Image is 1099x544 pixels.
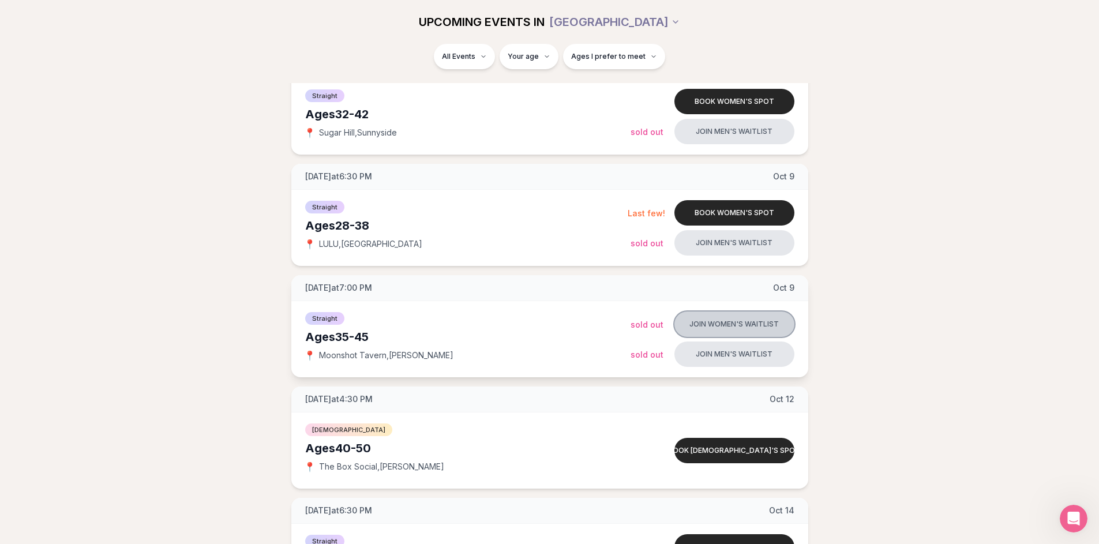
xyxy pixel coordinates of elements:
span: Sold Out [631,350,663,359]
div: Ages 40-50 [305,440,631,456]
span: Sold Out [631,320,663,329]
button: Book [DEMOGRAPHIC_DATA]'s spot [674,438,794,463]
span: [DATE] at 7:00 PM [305,282,372,294]
span: [DATE] at 6:30 PM [305,171,372,182]
button: Book women's spot [674,200,794,226]
button: Join women's waitlist [674,312,794,337]
button: Join men's waitlist [674,342,794,367]
span: Sold Out [631,127,663,137]
span: Your age [508,52,539,61]
button: Book women's spot [674,89,794,114]
span: [DATE] at 6:30 PM [305,505,372,516]
span: LULU , [GEOGRAPHIC_DATA] [319,238,422,250]
span: 📍 [305,351,314,360]
div: Ages 35-45 [305,329,631,345]
span: Moonshot Tavern , [PERSON_NAME] [319,350,453,361]
span: Oct 12 [770,393,794,405]
span: Sugar Hill , Sunnyside [319,127,397,138]
span: 📍 [305,462,314,471]
div: Ages 28-38 [305,217,628,234]
span: All Events [442,52,475,61]
span: The Box Social , [PERSON_NAME] [319,461,444,472]
span: Ages I prefer to meet [571,52,646,61]
span: Straight [305,89,344,102]
span: [DATE] at 4:30 PM [305,393,373,405]
span: Oct 9 [773,282,794,294]
span: Last few! [628,208,665,218]
span: [DEMOGRAPHIC_DATA] [305,423,392,436]
iframe: Intercom live chat [1060,505,1087,532]
span: Sold Out [631,238,663,248]
button: All Events [434,44,495,69]
span: 📍 [305,239,314,249]
span: Oct 9 [773,171,794,182]
button: [GEOGRAPHIC_DATA] [549,9,680,35]
span: UPCOMING EVENTS IN [419,14,545,30]
span: Oct 14 [769,505,794,516]
button: Join men's waitlist [674,230,794,256]
button: Ages I prefer to meet [563,44,665,69]
span: 📍 [305,128,314,137]
button: Join men's waitlist [674,119,794,144]
span: Straight [305,201,344,213]
span: Straight [305,312,344,325]
button: Your age [500,44,558,69]
div: Ages 32-42 [305,106,631,122]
